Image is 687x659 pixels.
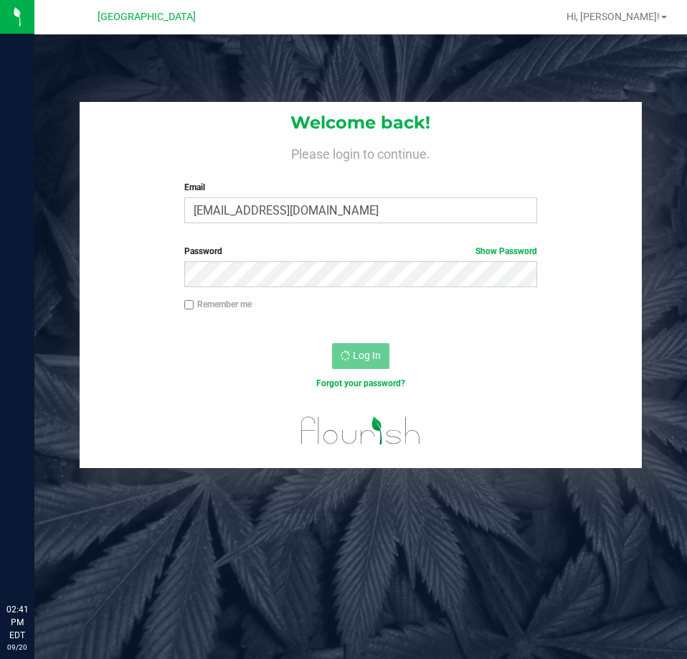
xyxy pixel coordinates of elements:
input: Remember me [184,300,194,310]
p: 02:41 PM EDT [6,603,28,642]
span: [GEOGRAPHIC_DATA] [98,11,196,23]
p: 09/20 [6,642,28,653]
button: Log In [332,343,389,369]
span: Hi, [PERSON_NAME]! [567,11,660,22]
img: flourish_logo.svg [290,405,431,457]
a: Show Password [475,246,537,256]
label: Remember me [184,298,252,311]
span: Log In [353,350,381,361]
span: Password [184,246,222,256]
label: Email [184,181,537,194]
h4: Please login to continue. [80,144,641,161]
h1: Welcome back! [80,113,641,132]
a: Forgot your password? [316,378,405,388]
